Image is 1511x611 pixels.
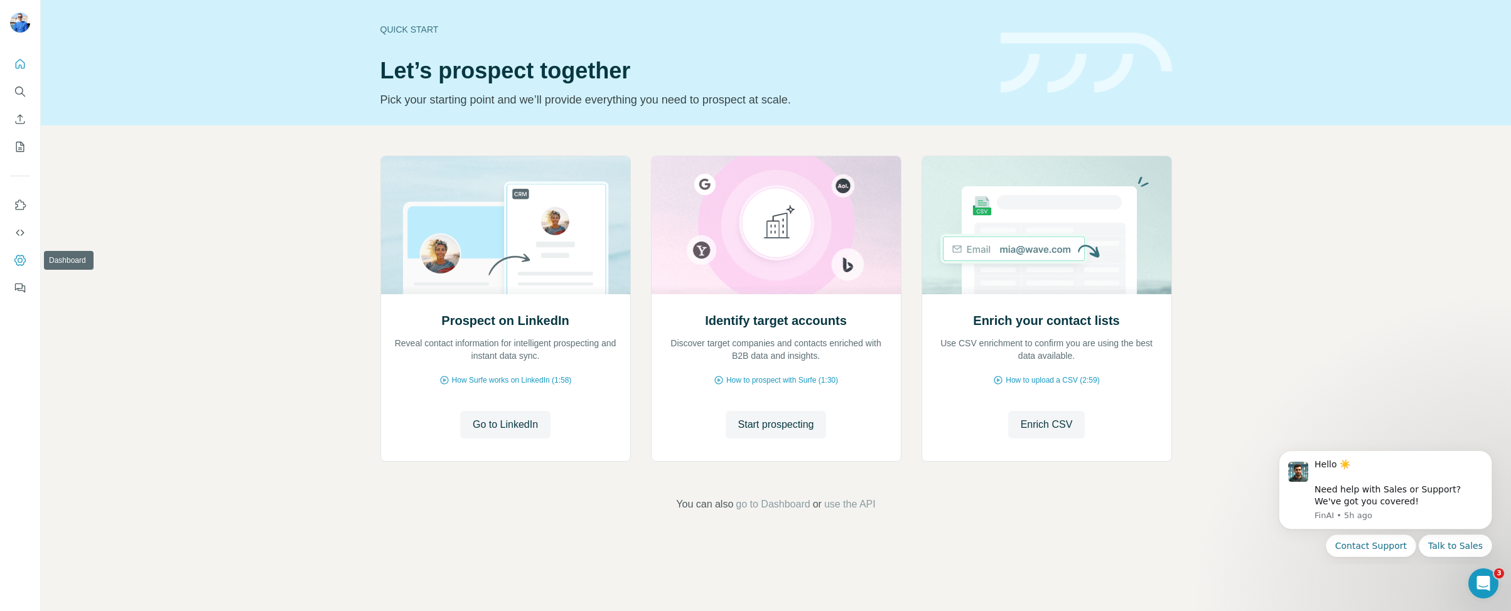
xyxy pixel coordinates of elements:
span: How to upload a CSV (2:59) [1006,375,1099,386]
button: Enrich CSV [10,108,30,130]
h2: Prospect on LinkedIn [441,312,569,329]
button: Start prospecting [726,411,827,438]
button: Enrich CSV [1008,411,1085,438]
img: Enrich your contact lists [922,156,1172,294]
img: banner [1001,33,1172,93]
span: You can also [676,497,733,512]
button: My lists [10,135,30,158]
div: Quick start [380,23,986,36]
button: Use Surfe on LinkedIn [10,194,30,216]
iframe: Intercom live chat [1468,568,1498,598]
h1: Let’s prospect together [380,58,986,83]
button: go to Dashboard [736,497,810,512]
span: 3 [1494,568,1504,578]
h2: Identify target accounts [705,312,847,329]
img: Avatar [10,13,30,33]
p: Discover target companies and contacts enriched with B2B data and insights. [664,337,888,362]
button: use the API [824,497,876,512]
p: Use CSV enrichment to confirm you are using the best data available. [935,337,1159,362]
h2: Enrich your contact lists [973,312,1119,329]
img: Identify target accounts [651,156,901,294]
button: Search [10,80,30,103]
span: or [813,497,822,512]
img: Prospect on LinkedIn [380,156,631,294]
span: Enrich CSV [1021,417,1073,432]
button: Quick start [10,53,30,75]
iframe: Intercom notifications message [1260,439,1511,565]
p: Reveal contact information for intelligent prospecting and instant data sync. [394,337,618,362]
button: Feedback [10,277,30,299]
span: Start prospecting [738,417,814,432]
p: Pick your starting point and we’ll provide everything you need to prospect at scale. [380,91,986,109]
button: Use Surfe API [10,221,30,244]
span: How to prospect with Surfe (1:30) [726,375,838,386]
button: Dashboard [10,249,30,272]
span: Go to LinkedIn [473,417,538,432]
button: Go to LinkedIn [460,411,551,438]
span: How Surfe works on LinkedIn (1:58) [452,375,572,386]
